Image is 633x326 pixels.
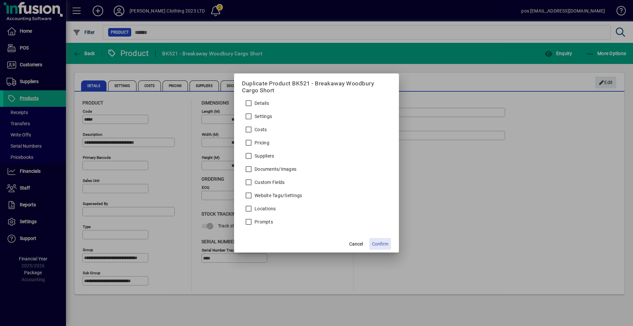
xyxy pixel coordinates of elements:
span: Cancel [349,241,363,248]
label: Costs [253,126,267,133]
label: Custom Fields [253,179,285,186]
label: Prompts [253,219,273,225]
label: Pricing [253,139,269,146]
span: Confirm [372,241,388,248]
label: Website Tags/Settings [253,192,302,199]
label: Locations [253,205,276,212]
button: Cancel [346,238,367,250]
label: Settings [253,113,272,120]
label: Details [253,100,269,106]
h5: Duplicate Product BK521 - Breakaway Woodbury Cargo Short [242,80,391,94]
label: Suppliers [253,153,274,159]
button: Confirm [369,238,391,250]
label: Documents/Images [253,166,296,172]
